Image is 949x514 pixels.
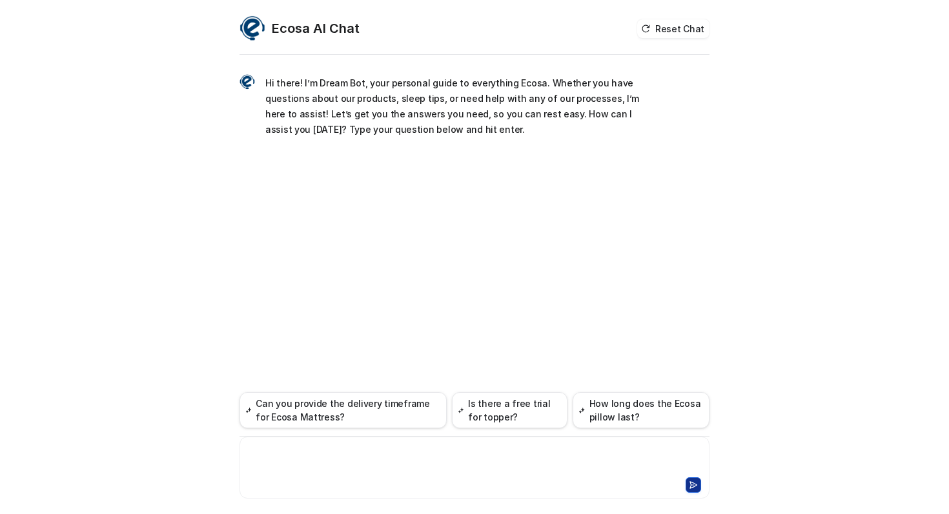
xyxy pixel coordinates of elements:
[573,392,709,428] button: How long does the Ecosa pillow last?
[637,19,709,38] button: Reset Chat
[265,75,643,137] p: Hi there! I’m Dream Bot, your personal guide to everything Ecosa. Whether you have questions abou...
[240,74,255,90] img: Widget
[240,15,265,41] img: Widget
[272,19,360,37] h2: Ecosa AI Chat
[452,392,567,428] button: Is there a free trial for topper?
[240,392,447,428] button: Can you provide the delivery timeframe for Ecosa Mattress?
